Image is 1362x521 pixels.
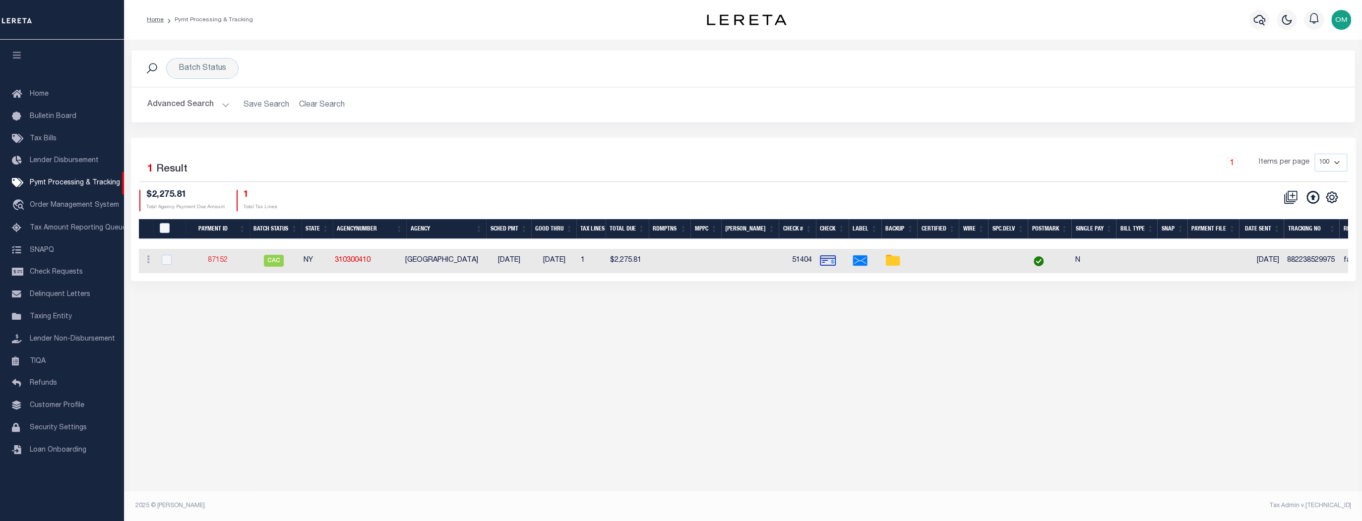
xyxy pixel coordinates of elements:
[849,219,881,239] th: Label: activate to sort column ascending
[779,219,816,239] th: Check #: activate to sort column ascending
[164,15,253,24] li: Pymt Processing & Tracking
[30,380,57,387] span: Refunds
[300,249,331,273] td: NY
[1034,256,1044,266] img: check-icon-green.svg
[532,249,577,273] td: [DATE]
[606,219,649,239] th: Total Due: activate to sort column ascending
[335,257,371,264] a: 310300410
[264,255,284,267] span: CAC
[1259,157,1309,168] span: Items per page
[30,269,83,276] span: Check Requests
[30,135,57,142] span: Tax Bills
[186,219,249,239] th: Payment ID: activate to sort column ascending
[333,219,407,239] th: AgencyNumber: activate to sort column ascending
[576,219,606,239] th: Tax Lines
[1187,219,1239,239] th: Payment File: activate to sort column ascending
[153,219,186,239] th: PayeePmtBatchStatus
[147,164,153,174] span: 1
[1028,219,1071,239] th: Postmark: activate to sort column ascending
[30,357,46,364] span: TIQA
[885,253,901,269] img: open-file-folder.png
[721,219,779,239] th: Bill Fee: activate to sort column ascending
[30,336,115,343] span: Lender Non-Disbursement
[959,219,988,239] th: Wire: activate to sort column ascending
[779,249,816,273] td: 51404
[30,402,84,409] span: Customer Profile
[820,253,836,269] img: check-bank.png
[128,501,743,510] div: 2025 © [PERSON_NAME].
[30,91,49,98] span: Home
[816,219,849,239] th: Check: activate to sort column ascending
[406,219,486,239] th: Agency: activate to sort column ascending
[988,219,1028,239] th: Spc.Delv: activate to sort column ascending
[30,202,119,209] span: Order Management System
[166,58,239,79] div: Batch Status
[30,291,90,298] span: Delinquent Letters
[487,249,532,273] td: [DATE]
[12,199,28,212] i: travel_explore
[30,157,99,164] span: Lender Disbursement
[1283,249,1339,273] td: 882238529975
[1071,219,1116,239] th: Single Pay: activate to sort column ascending
[30,246,54,253] span: SNAPQ
[302,219,333,239] th: State: activate to sort column ascending
[30,313,72,320] span: Taxing Entity
[30,225,126,232] span: Tax Amount Reporting Queue
[208,257,228,264] a: 87152
[146,190,225,201] h4: $2,275.81
[1071,249,1116,273] td: N
[917,219,959,239] th: Certified: activate to sort column ascending
[881,219,918,239] th: Backup: activate to sort column ascending
[244,190,277,201] h4: 1
[156,162,187,177] label: Result
[30,179,120,186] span: Pymt Processing & Tracking
[1239,219,1284,239] th: Date Sent: activate to sort column ascending
[750,501,1351,510] div: Tax Admin v.[TECHNICAL_ID]
[147,95,230,115] button: Advanced Search
[1238,249,1283,273] td: [DATE]
[649,219,691,239] th: Rdmptns: activate to sort column ascending
[577,249,606,273] td: 1
[244,204,277,211] p: Total Tax Lines
[606,249,649,273] td: $2,275.81
[30,424,87,431] span: Security Settings
[30,113,76,120] span: Bulletin Board
[1331,10,1351,30] img: svg+xml;base64,PHN2ZyB4bWxucz0iaHR0cDovL3d3dy53My5vcmcvMjAwMC9zdmciIHBvaW50ZXItZXZlbnRzPSJub25lIi...
[1116,219,1157,239] th: Bill Type: activate to sort column ascending
[249,219,302,239] th: Batch Status: activate to sort column ascending
[690,219,721,239] th: MPPC: activate to sort column ascending
[1284,219,1339,239] th: Tracking No: activate to sort column ascending
[707,14,786,25] img: logo-dark.svg
[146,204,225,211] p: Total Agency Payment Due Amount
[30,447,86,454] span: Loan Onboarding
[147,17,164,23] a: Home
[1157,219,1187,239] th: SNAP: activate to sort column ascending
[1227,157,1238,168] a: 1
[401,249,487,273] td: [GEOGRAPHIC_DATA]
[486,219,531,239] th: SCHED PMT: activate to sort column ascending
[531,219,576,239] th: Good Thru: activate to sort column ascending
[852,253,868,269] img: Envelope.png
